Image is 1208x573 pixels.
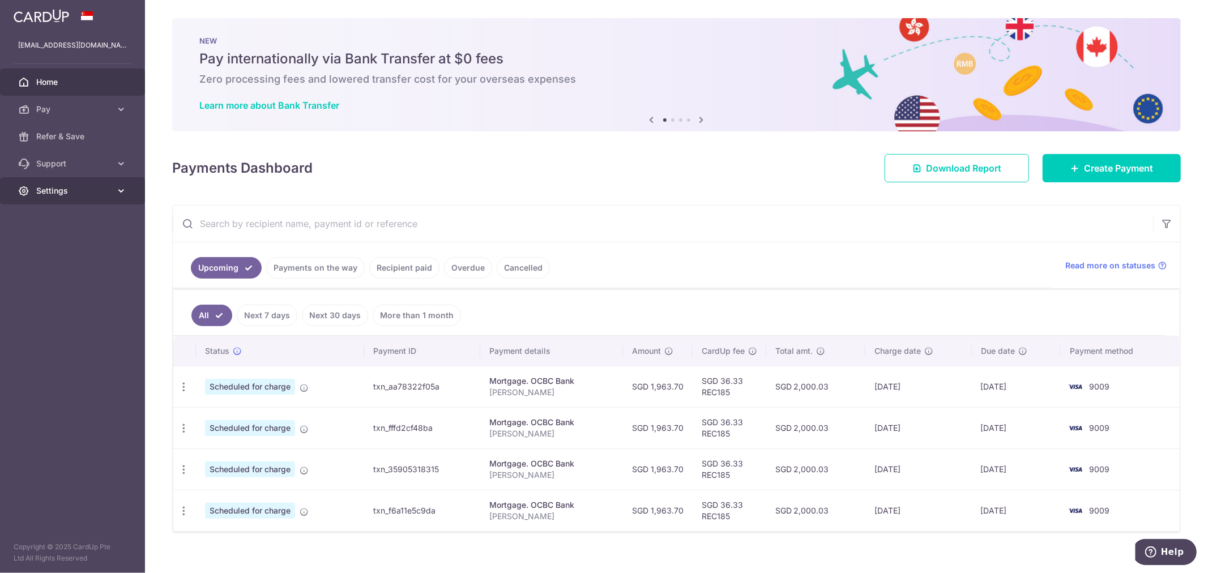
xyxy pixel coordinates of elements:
[489,387,613,398] p: [PERSON_NAME]
[172,158,313,178] h4: Payments Dashboard
[1065,260,1155,271] span: Read more on statuses
[266,257,365,279] a: Payments on the way
[18,40,127,51] p: [EMAIL_ADDRESS][DOMAIN_NAME]
[364,366,481,407] td: txn_aa78322f05a
[926,161,1001,175] span: Download Report
[981,345,1015,357] span: Due date
[623,366,693,407] td: SGD 1,963.70
[865,448,972,490] td: [DATE]
[36,76,111,88] span: Home
[632,345,661,357] span: Amount
[364,336,481,366] th: Payment ID
[369,257,439,279] a: Recipient paid
[766,490,865,531] td: SGD 2,000.03
[173,206,1153,242] input: Search by recipient name, payment id or reference
[373,305,461,326] a: More than 1 month
[693,366,766,407] td: SGD 36.33 REC185
[497,257,550,279] a: Cancelled
[489,499,613,511] div: Mortgage. OCBC Bank
[36,158,111,169] span: Support
[199,50,1154,68] h5: Pay internationally via Bank Transfer at $0 fees
[775,345,813,357] span: Total amt.
[623,407,693,448] td: SGD 1,963.70
[205,345,229,357] span: Status
[237,305,297,326] a: Next 7 days
[972,366,1061,407] td: [DATE]
[1064,463,1087,476] img: Bank Card
[972,490,1061,531] td: [DATE]
[25,8,49,18] span: Help
[766,407,865,448] td: SGD 2,000.03
[865,490,972,531] td: [DATE]
[1084,161,1153,175] span: Create Payment
[865,407,972,448] td: [DATE]
[1043,154,1181,182] a: Create Payment
[693,490,766,531] td: SGD 36.33 REC185
[865,366,972,407] td: [DATE]
[205,503,295,519] span: Scheduled for charge
[444,257,492,279] a: Overdue
[199,72,1154,86] h6: Zero processing fees and lowered transfer cost for your overseas expenses
[14,9,69,23] img: CardUp
[623,490,693,531] td: SGD 1,963.70
[766,448,865,490] td: SGD 2,000.03
[1089,506,1109,515] span: 9009
[972,448,1061,490] td: [DATE]
[885,154,1029,182] a: Download Report
[489,511,613,522] p: [PERSON_NAME]
[972,407,1061,448] td: [DATE]
[205,461,295,477] span: Scheduled for charge
[36,185,111,196] span: Settings
[1064,421,1087,435] img: Bank Card
[1136,539,1197,567] iframe: Opens a widget where you can find more information
[205,379,295,395] span: Scheduled for charge
[489,417,613,428] div: Mortgage. OCBC Bank
[191,305,232,326] a: All
[489,469,613,481] p: [PERSON_NAME]
[1064,380,1087,394] img: Bank Card
[874,345,921,357] span: Charge date
[364,448,481,490] td: txn_35905318315
[766,366,865,407] td: SGD 2,000.03
[480,336,622,366] th: Payment details
[205,420,295,436] span: Scheduled for charge
[1064,504,1087,518] img: Bank Card
[364,407,481,448] td: txn_fffd2cf48ba
[199,36,1154,45] p: NEW
[199,100,339,111] a: Learn more about Bank Transfer
[36,104,111,115] span: Pay
[36,131,111,142] span: Refer & Save
[693,407,766,448] td: SGD 36.33 REC185
[1061,336,1180,366] th: Payment method
[1089,382,1109,391] span: 9009
[489,375,613,387] div: Mortgage. OCBC Bank
[693,448,766,490] td: SGD 36.33 REC185
[1065,260,1167,271] a: Read more on statuses
[191,257,262,279] a: Upcoming
[364,490,481,531] td: txn_f6a11e5c9da
[302,305,368,326] a: Next 30 days
[489,458,613,469] div: Mortgage. OCBC Bank
[1089,423,1109,433] span: 9009
[623,448,693,490] td: SGD 1,963.70
[172,18,1181,131] img: Bank transfer banner
[489,428,613,439] p: [PERSON_NAME]
[1089,464,1109,474] span: 9009
[702,345,745,357] span: CardUp fee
